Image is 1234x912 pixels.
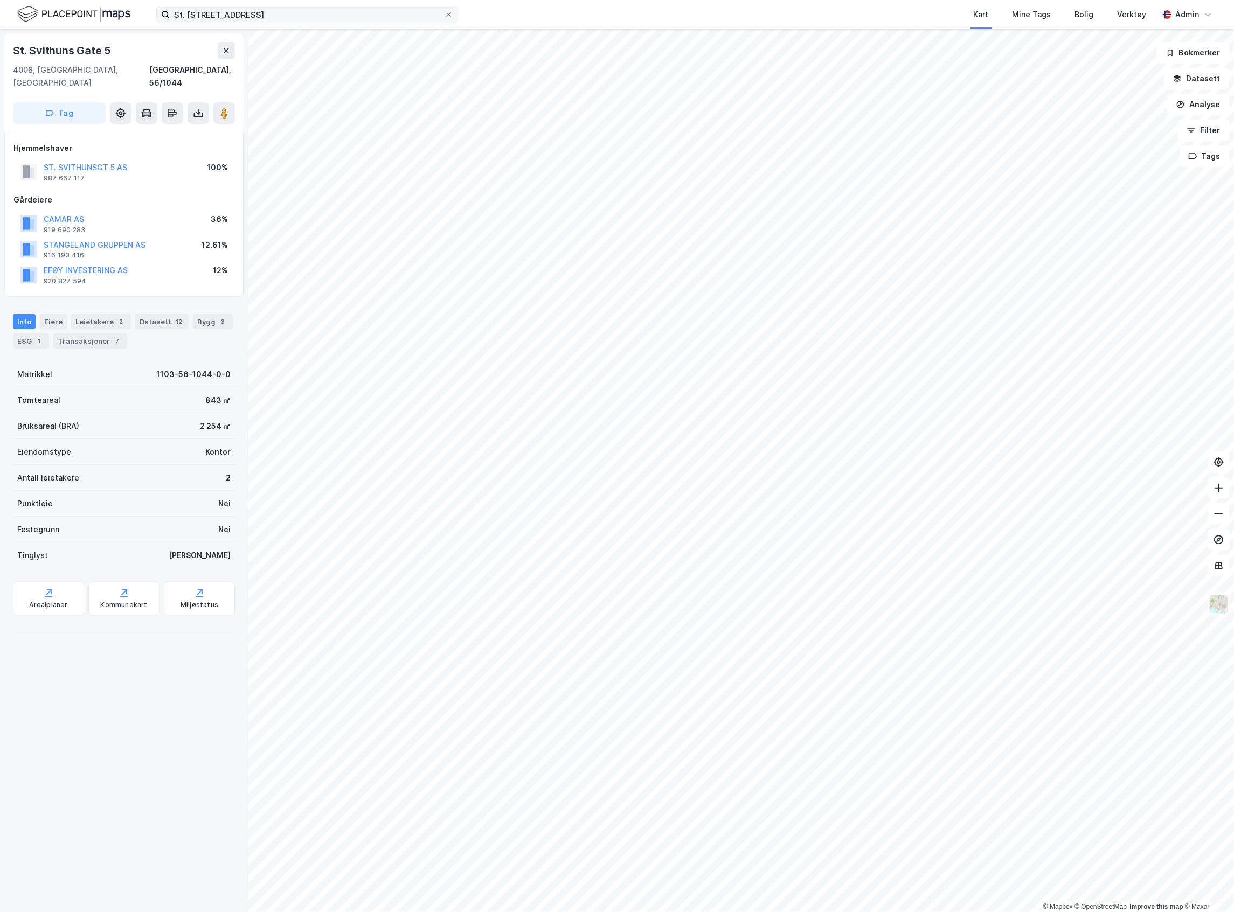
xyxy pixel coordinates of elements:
div: 916 193 416 [44,251,84,260]
div: 36% [211,213,228,226]
div: Miljøstatus [181,601,218,609]
div: [PERSON_NAME] [169,549,231,562]
div: 100% [207,161,228,174]
div: 920 827 594 [44,277,86,286]
div: 12% [213,264,228,277]
div: Eiere [40,314,67,329]
div: Verktøy [1118,8,1147,21]
div: Tomteareal [17,394,60,407]
div: 987 667 117 [44,174,85,183]
div: Antall leietakere [17,471,79,484]
div: 12 [174,316,184,327]
button: Datasett [1164,68,1230,89]
div: 2 [226,471,231,484]
div: Transaksjoner [53,333,127,349]
div: 1103-56-1044-0-0 [156,368,231,381]
div: ESG [13,333,49,349]
div: Nei [218,523,231,536]
div: Info [13,314,36,329]
div: Kart [974,8,989,21]
div: 12.61% [202,239,228,252]
div: Nei [218,497,231,510]
div: [GEOGRAPHIC_DATA], 56/1044 [149,64,235,89]
div: Leietakere [71,314,131,329]
div: Hjemmelshaver [13,142,234,155]
div: Punktleie [17,497,53,510]
div: 2 254 ㎡ [200,420,231,433]
div: Tinglyst [17,549,48,562]
div: Kontor [205,445,231,458]
div: St. Svithuns Gate 5 [13,42,113,59]
div: Kontrollprogram for chat [1180,860,1234,912]
div: 3 [218,316,228,327]
div: Datasett [135,314,189,329]
div: 4008, [GEOGRAPHIC_DATA], [GEOGRAPHIC_DATA] [13,64,149,89]
div: 2 [116,316,127,327]
div: Bolig [1075,8,1094,21]
div: Admin [1176,8,1200,21]
div: Bygg [193,314,233,329]
button: Tag [13,102,106,124]
div: Festegrunn [17,523,59,536]
button: Filter [1178,120,1230,141]
div: Arealplaner [29,601,67,609]
button: Bokmerker [1157,42,1230,64]
button: Tags [1180,145,1230,167]
div: Kommunekart [100,601,147,609]
a: OpenStreetMap [1075,903,1127,910]
div: Bruksareal (BRA) [17,420,79,433]
div: Mine Tags [1013,8,1051,21]
iframe: Chat Widget [1180,860,1234,912]
input: Søk på adresse, matrikkel, gårdeiere, leietakere eller personer [170,6,445,23]
div: Eiendomstype [17,445,71,458]
div: 843 ㎡ [205,394,231,407]
a: Improve this map [1130,903,1183,910]
div: Matrikkel [17,368,52,381]
button: Analyse [1167,94,1230,115]
img: logo.f888ab2527a4732fd821a326f86c7f29.svg [17,5,130,24]
img: Z [1209,594,1229,615]
div: 919 690 283 [44,226,85,234]
div: 1 [34,336,45,346]
div: Gårdeiere [13,193,234,206]
a: Mapbox [1043,903,1073,910]
div: 7 [112,336,123,346]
